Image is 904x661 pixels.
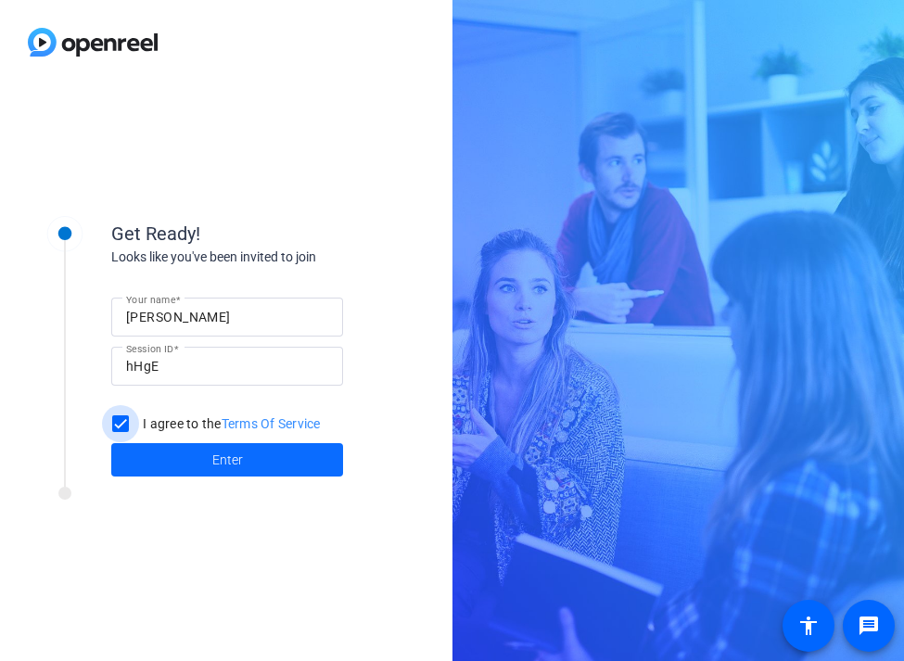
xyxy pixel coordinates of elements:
[212,451,243,470] span: Enter
[126,343,173,354] mat-label: Session ID
[111,220,482,248] div: Get Ready!
[126,294,175,305] mat-label: Your name
[797,615,820,637] mat-icon: accessibility
[111,248,482,267] div: Looks like you've been invited to join
[858,615,880,637] mat-icon: message
[222,416,321,431] a: Terms Of Service
[139,414,321,433] label: I agree to the
[111,443,343,477] button: Enter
